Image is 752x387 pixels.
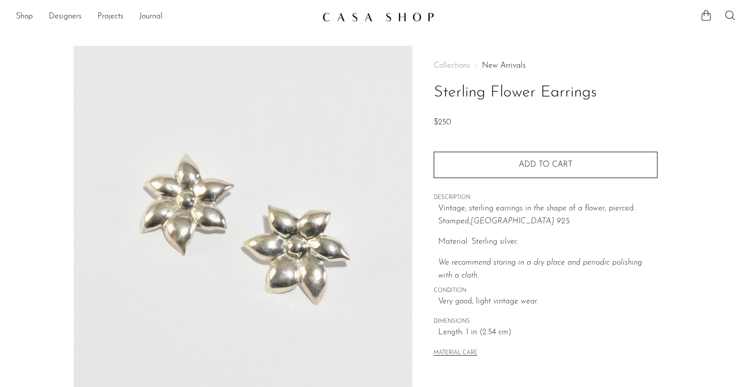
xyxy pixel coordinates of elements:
[434,62,470,70] span: Collections
[16,8,314,25] ul: NEW HEADER MENU
[438,326,658,339] span: Length: 1 in (2.54 cm)
[482,62,526,70] a: New Arrivals
[97,10,123,23] a: Projects
[16,8,314,25] nav: Desktop navigation
[470,217,571,225] em: [GEOGRAPHIC_DATA] 925.
[438,295,658,308] span: Very good; light vintage wear.
[438,236,658,249] p: Material: Sterling silver.
[434,118,451,126] span: $250
[519,161,572,169] span: Add to cart
[434,152,658,178] button: Add to cart
[434,193,658,202] span: DESCRIPTION
[438,202,658,228] p: Vintage, sterling earrings in the shape of a flower, pierced. Stamped,
[434,62,658,70] nav: Breadcrumbs
[438,259,642,280] em: We recommend storing in a dry place and periodic polishing with a cloth.
[434,317,658,326] span: DIMENSIONS
[434,80,658,105] h1: Sterling Flower Earrings
[434,287,658,295] span: CONDITION
[139,10,163,23] a: Journal
[49,10,82,23] a: Designers
[434,350,477,357] button: MATERIAL CARE
[16,10,33,23] a: Shop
